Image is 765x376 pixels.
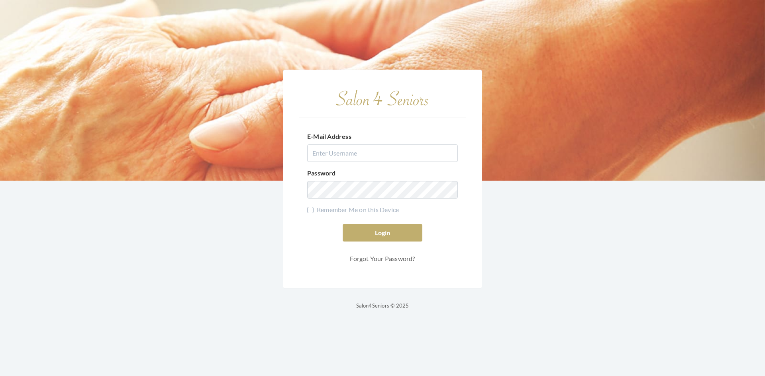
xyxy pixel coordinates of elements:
label: Remember Me on this Device [307,205,399,214]
p: Salon4Seniors © 2025 [356,301,409,310]
a: Forgot Your Password? [343,251,422,266]
input: Enter Username [307,144,458,162]
label: E-Mail Address [307,132,351,141]
button: Login [343,224,422,242]
label: Password [307,168,336,178]
img: Salon 4 Seniors [331,86,434,110]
